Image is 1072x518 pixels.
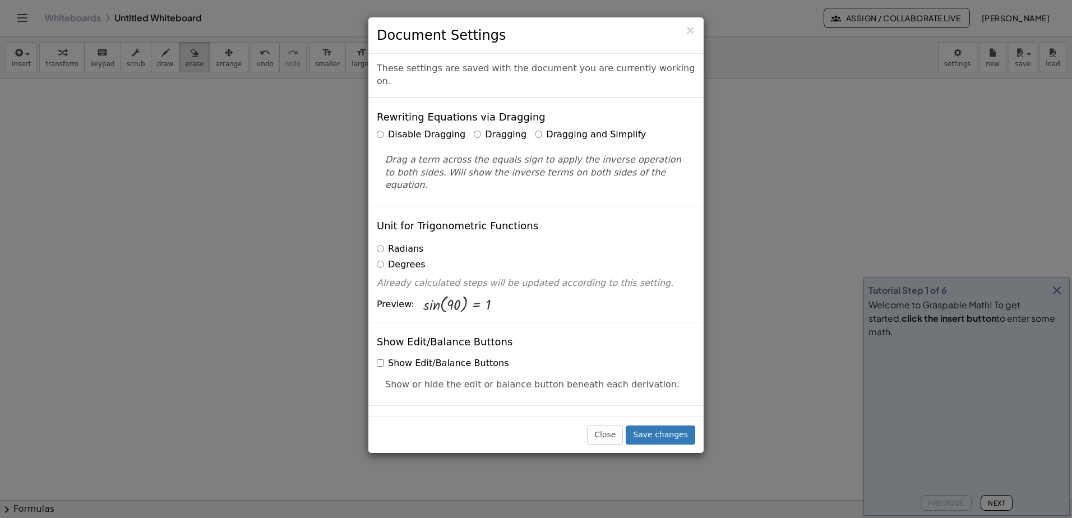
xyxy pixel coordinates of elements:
button: Close [587,425,623,445]
input: Dragging and Simplify [535,131,542,138]
p: Already calculated steps will be updated according to this setting. [377,277,695,290]
button: Close [685,25,695,36]
div: These settings are saved with the document you are currently working on. [368,54,704,98]
label: Degrees [377,258,426,271]
label: Dragging and Simplify [535,128,646,141]
h4: Show Edit/Balance Buttons [377,336,512,348]
input: Dragging [474,131,481,138]
label: Show Edit/Balance Buttons [377,357,509,370]
p: Show or hide the edit or balance button beneath each derivation. [385,378,687,391]
span: Preview: [377,298,414,311]
span: × [685,24,695,37]
input: Show Edit/Balance Buttons [377,359,384,367]
h4: Unit for Trigonometric Functions [377,220,538,232]
input: Degrees [377,261,384,268]
input: Disable Dragging [377,131,384,138]
p: Drag a term across the equals sign to apply the inverse operation to both sides. Will show the in... [385,154,687,192]
h4: Rewriting Equations via Dragging [377,112,546,123]
label: Disable Dragging [377,128,465,141]
input: Radians [377,245,384,252]
h3: Document Settings [377,26,695,45]
button: Save changes [626,425,695,445]
label: Radians [377,243,423,256]
label: Dragging [474,128,526,141]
